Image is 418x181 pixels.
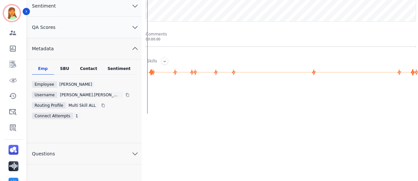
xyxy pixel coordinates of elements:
div: Employee [32,81,57,88]
div: [PERSON_NAME].[PERSON_NAME]@eccogroupusa.comc3189c5b-232e-11ed-8006-800c584eb7f3 [57,92,123,98]
div: Contact [76,66,102,75]
svg: chevron down [131,23,139,31]
span: Metadata [27,45,59,52]
span: QA Scores [27,24,61,31]
div: SBU [54,66,76,75]
div: Skills [147,58,157,65]
div: Comments [146,32,416,37]
button: Metadata chevron up [27,38,142,59]
div: Username [32,92,57,98]
span: Sentiment [27,3,61,9]
div: [PERSON_NAME] [57,81,95,88]
div: 1 [73,113,81,119]
button: Questions chevron down [27,143,142,165]
div: 00:00:00 [146,37,416,42]
svg: chevron down [131,150,139,158]
span: Questions [27,150,60,157]
svg: chevron up [131,45,139,53]
img: Bordered avatar [4,5,20,21]
div: Multi Skill ALL [66,102,98,109]
div: Connect Attempts [32,113,73,119]
button: QA Scores chevron down [27,17,142,38]
svg: chevron down [131,2,139,10]
div: Routing Profile [32,102,66,109]
div: Sentiment [102,66,136,75]
div: Emp [32,66,54,75]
